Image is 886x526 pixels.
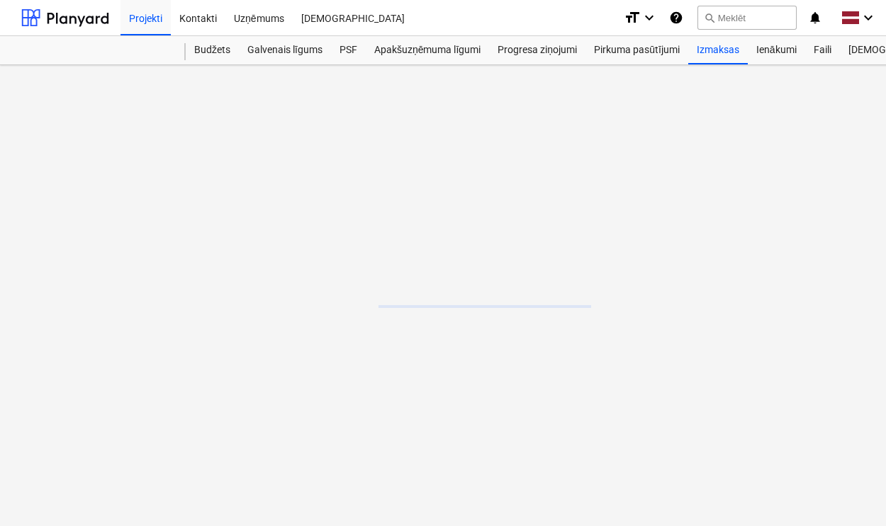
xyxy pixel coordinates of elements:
[748,36,805,64] a: Ienākumi
[331,36,366,64] a: PSF
[704,12,715,23] span: search
[366,36,489,64] a: Apakšuzņēmuma līgumi
[624,9,641,26] i: format_size
[585,36,688,64] a: Pirkuma pasūtījumi
[697,6,797,30] button: Meklēt
[641,9,658,26] i: keyboard_arrow_down
[489,36,585,64] a: Progresa ziņojumi
[808,9,822,26] i: notifications
[688,36,748,64] a: Izmaksas
[239,36,331,64] a: Galvenais līgums
[186,36,239,64] a: Budžets
[669,9,683,26] i: Zināšanu pamats
[805,36,840,64] a: Faili
[860,9,877,26] i: keyboard_arrow_down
